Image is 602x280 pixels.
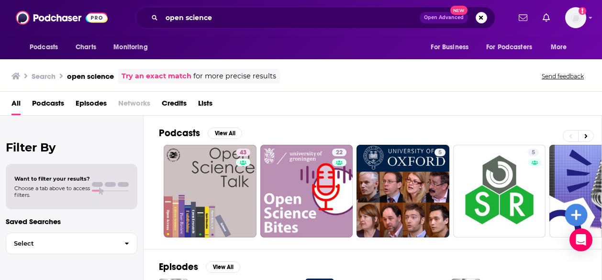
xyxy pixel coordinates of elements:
[435,149,446,156] a: 5
[539,72,587,80] button: Send feedback
[67,72,114,81] h3: open science
[159,261,198,273] h2: Episodes
[480,38,546,56] button: open menu
[135,7,495,29] div: Search podcasts, credits, & more...
[565,7,586,28] button: Show profile menu
[240,148,246,158] span: 43
[11,96,21,115] a: All
[206,261,240,273] button: View All
[336,148,343,158] span: 22
[164,145,256,237] a: 43
[565,7,586,28] span: Logged in as aridings
[544,38,579,56] button: open menu
[122,71,191,82] a: Try an exact match
[515,10,531,26] a: Show notifications dropdown
[32,96,64,115] a: Podcasts
[528,149,539,156] a: 5
[69,38,102,56] a: Charts
[420,12,468,23] button: Open AdvancedNew
[118,96,150,115] span: Networks
[16,9,108,27] img: Podchaser - Follow, Share and Rate Podcasts
[159,127,200,139] h2: Podcasts
[107,38,160,56] button: open menu
[453,145,546,237] a: 5
[486,41,532,54] span: For Podcasters
[551,41,567,54] span: More
[159,127,242,139] a: PodcastsView All
[76,41,96,54] span: Charts
[32,72,56,81] h3: Search
[424,38,480,56] button: open menu
[260,145,353,237] a: 22
[162,10,420,25] input: Search podcasts, credits, & more...
[236,149,250,156] a: 43
[6,217,137,226] p: Saved Searches
[208,128,242,139] button: View All
[539,10,554,26] a: Show notifications dropdown
[76,96,107,115] a: Episodes
[438,148,442,158] span: 5
[357,145,449,237] a: 5
[579,7,586,15] svg: Add a profile image
[6,140,137,154] h2: Filter By
[565,7,586,28] img: User Profile
[450,6,468,15] span: New
[6,240,117,247] span: Select
[14,185,90,198] span: Choose a tab above to access filters.
[23,38,70,56] button: open menu
[159,261,240,273] a: EpisodesView All
[332,149,346,156] a: 22
[14,175,90,182] span: Want to filter your results?
[198,96,212,115] a: Lists
[113,41,147,54] span: Monitoring
[424,15,464,20] span: Open Advanced
[193,71,276,82] span: for more precise results
[6,233,137,254] button: Select
[431,41,468,54] span: For Business
[569,228,592,251] div: Open Intercom Messenger
[30,41,58,54] span: Podcasts
[162,96,187,115] a: Credits
[532,148,535,158] span: 5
